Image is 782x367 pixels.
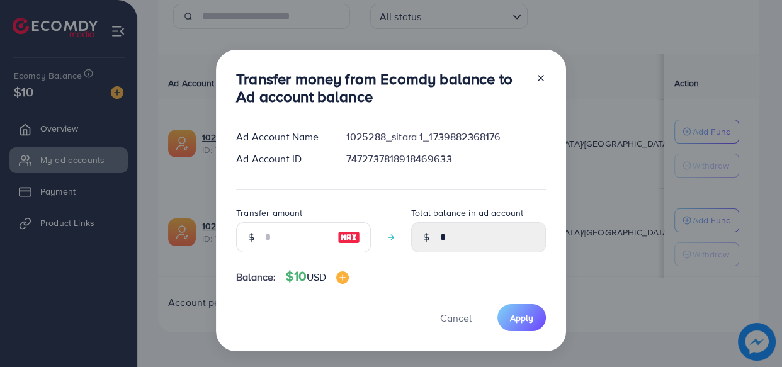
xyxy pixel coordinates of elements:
button: Cancel [424,304,487,331]
h4: $10 [286,269,349,285]
span: Cancel [440,311,472,325]
h3: Transfer money from Ecomdy balance to Ad account balance [236,70,526,106]
button: Apply [497,304,546,331]
img: image [336,271,349,284]
div: Ad Account ID [226,152,336,166]
div: 1025288_sitara 1_1739882368176 [336,130,556,144]
label: Total balance in ad account [411,206,523,219]
div: Ad Account Name [226,130,336,144]
span: USD [307,270,326,284]
span: Apply [510,312,533,324]
div: 7472737818918469633 [336,152,556,166]
label: Transfer amount [236,206,302,219]
span: Balance: [236,270,276,285]
img: image [337,230,360,245]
